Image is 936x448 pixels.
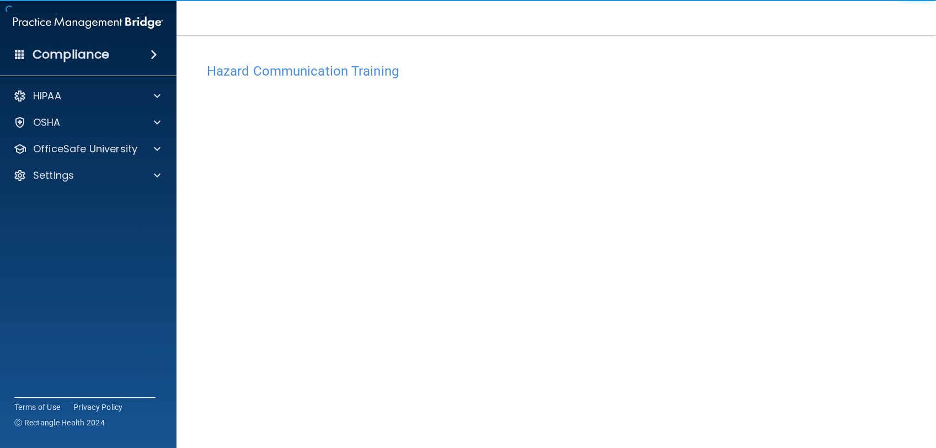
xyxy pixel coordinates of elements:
h4: Hazard Communication Training [207,64,906,78]
a: Terms of Use [14,402,60,413]
a: HIPAA [13,89,161,103]
span: Ⓒ Rectangle Health 2024 [14,417,105,428]
a: Privacy Policy [73,402,123,413]
p: OSHA [33,116,61,129]
img: PMB logo [13,12,163,34]
h4: Compliance [33,47,109,62]
a: Settings [13,169,161,182]
a: OfficeSafe University [13,142,161,156]
p: HIPAA [33,89,61,103]
a: OSHA [13,116,161,129]
p: OfficeSafe University [33,142,137,156]
p: Settings [33,169,74,182]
